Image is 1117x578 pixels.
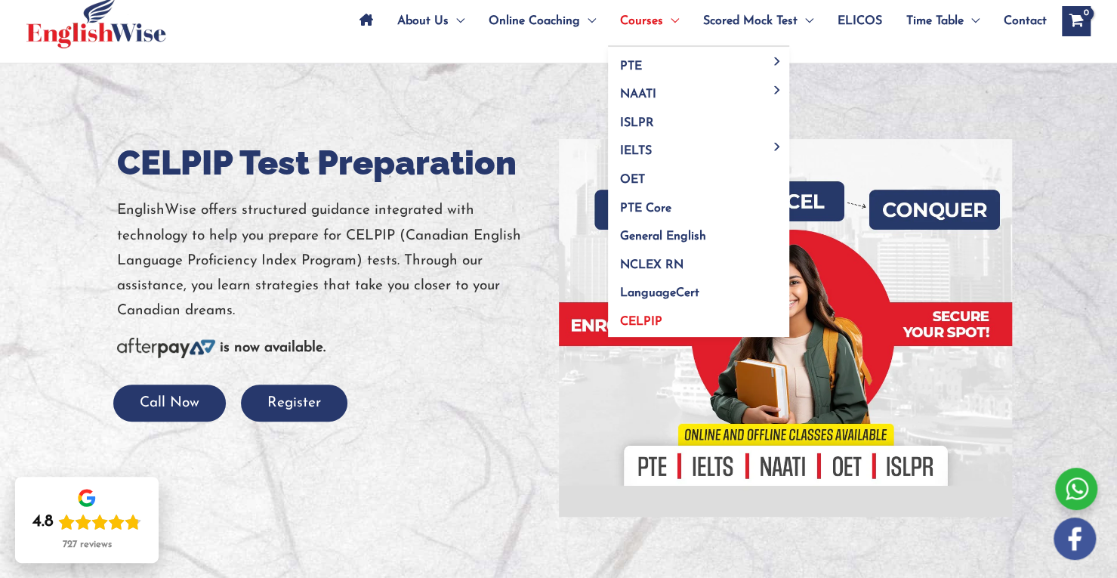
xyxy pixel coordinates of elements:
[608,218,789,246] a: General English
[117,139,548,187] h1: CELPIP Test Preparation
[32,512,54,533] div: 4.8
[620,60,642,73] span: PTE
[113,385,226,422] button: Call Now
[1054,518,1096,560] img: white-facebook.png
[241,396,347,410] a: Register
[769,85,786,94] span: Menu Toggle
[117,198,548,323] p: EnglishWise offers structured guidance integrated with technology to help you prepare for CELPIP ...
[620,117,654,129] span: ISLPR
[620,316,662,328] span: CELPIP
[117,338,215,358] img: Afterpay-Logo
[608,76,789,104] a: NAATIMenu Toggle
[608,47,789,76] a: PTEMenu Toggle
[620,145,652,157] span: IELTS
[241,385,347,422] button: Register
[32,512,141,533] div: Rating: 4.8 out of 5
[620,259,683,271] span: NCLEX RN
[620,88,656,100] span: NAATI
[620,202,671,215] span: PTE Core
[608,246,789,274] a: NCLEX RN
[608,161,789,190] a: OET
[608,104,789,132] a: ISLPR
[608,302,789,337] a: CELPIP
[620,174,645,186] span: OET
[769,142,786,150] span: Menu Toggle
[769,57,786,66] span: Menu Toggle
[608,132,789,161] a: IELTSMenu Toggle
[608,274,789,303] a: LanguageCert
[113,396,226,410] a: Call Now
[620,230,706,243] span: General English
[63,539,112,551] div: 727 reviews
[1062,6,1091,36] a: View Shopping Cart, empty
[220,341,326,355] b: is now available.
[608,189,789,218] a: PTE Core
[620,287,699,299] span: LanguageCert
